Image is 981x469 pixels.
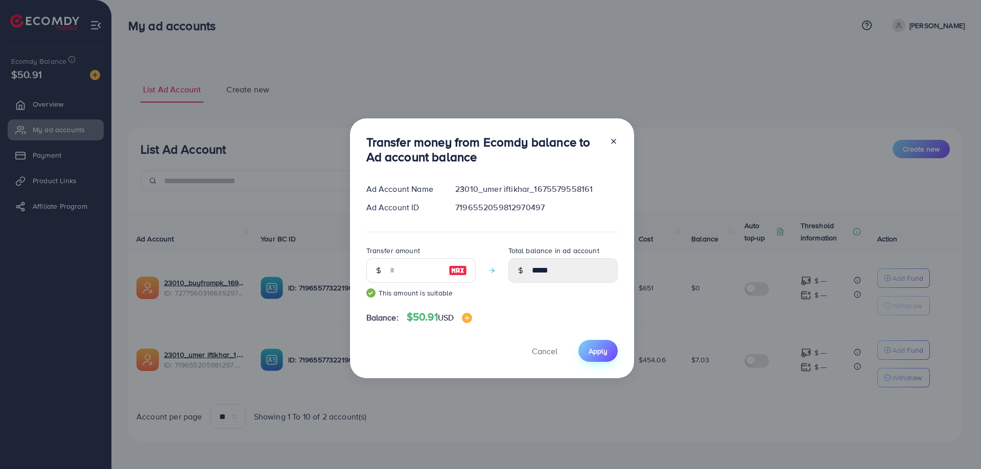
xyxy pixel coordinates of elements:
[532,345,557,357] span: Cancel
[358,202,448,213] div: Ad Account ID
[438,312,454,323] span: USD
[589,346,608,356] span: Apply
[938,423,973,461] iframe: Chat
[366,288,376,298] img: guide
[407,311,472,324] h4: $50.91
[447,183,625,195] div: 23010_umer iftikhar_1675579558161
[366,312,399,324] span: Balance:
[462,313,472,323] img: image
[447,202,625,213] div: 7196552059812970497
[519,340,570,362] button: Cancel
[449,264,467,277] img: image
[366,245,420,256] label: Transfer amount
[358,183,448,195] div: Ad Account Name
[578,340,618,362] button: Apply
[508,245,599,256] label: Total balance in ad account
[366,288,476,298] small: This amount is suitable
[366,135,601,164] h3: Transfer money from Ecomdy balance to Ad account balance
